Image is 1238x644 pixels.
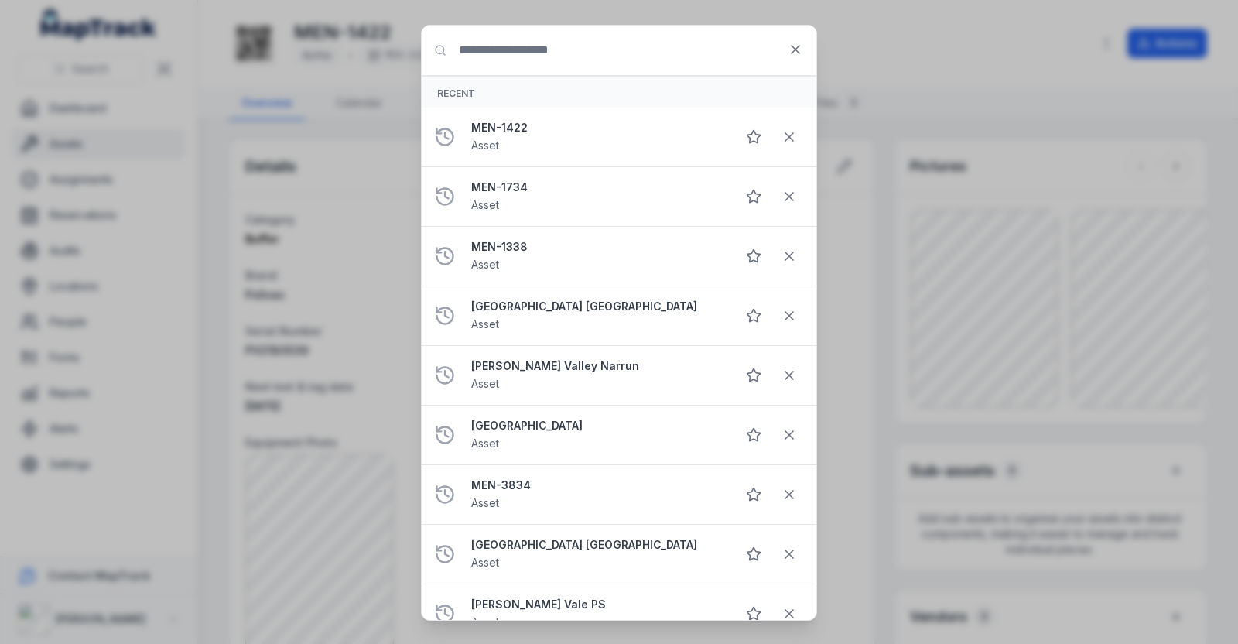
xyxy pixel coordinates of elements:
span: Asset [471,437,499,450]
a: [GEOGRAPHIC_DATA] [GEOGRAPHIC_DATA]Asset [471,299,723,333]
a: MEN-1734Asset [471,180,723,214]
span: Asset [471,139,499,152]
span: Asset [471,198,499,211]
strong: MEN-1422 [471,120,723,135]
strong: [GEOGRAPHIC_DATA] [471,418,723,433]
span: Asset [471,556,499,569]
a: MEN-1338Asset [471,239,723,273]
span: Recent [437,87,475,99]
strong: [GEOGRAPHIC_DATA] [GEOGRAPHIC_DATA] [471,299,723,314]
strong: MEN-1338 [471,239,723,255]
strong: [PERSON_NAME] Vale PS [471,597,723,612]
strong: MEN-1734 [471,180,723,195]
span: Asset [471,377,499,390]
span: Asset [471,496,499,509]
a: [GEOGRAPHIC_DATA]Asset [471,418,723,452]
a: [GEOGRAPHIC_DATA] [GEOGRAPHIC_DATA]Asset [471,537,723,571]
strong: [PERSON_NAME] Valley Narrun [471,358,723,374]
span: Asset [471,258,499,271]
strong: MEN-3834 [471,478,723,493]
strong: [GEOGRAPHIC_DATA] [GEOGRAPHIC_DATA] [471,537,723,553]
a: [PERSON_NAME] Valley NarrunAsset [471,358,723,392]
span: Asset [471,317,499,331]
a: MEN-3834Asset [471,478,723,512]
a: MEN-1422Asset [471,120,723,154]
a: [PERSON_NAME] Vale PSAsset [471,597,723,631]
span: Asset [471,615,499,629]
